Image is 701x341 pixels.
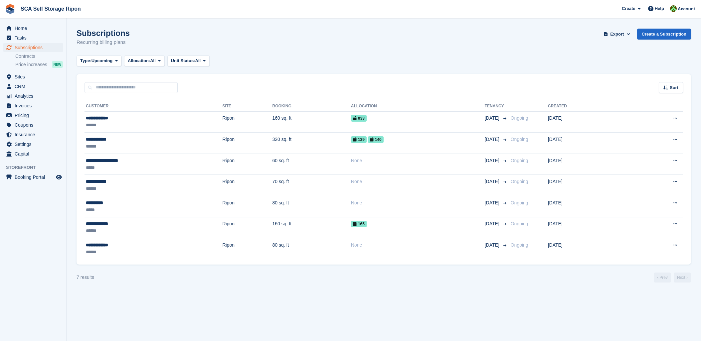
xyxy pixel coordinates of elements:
[3,140,63,149] a: menu
[511,179,528,184] span: Ongoing
[622,5,635,12] span: Create
[485,178,501,185] span: [DATE]
[670,84,678,91] span: Sort
[18,3,84,14] a: SCA Self Storage Ripon
[511,221,528,226] span: Ongoing
[91,57,113,64] span: Upcoming
[3,72,63,81] a: menu
[674,273,691,283] a: Next
[485,157,501,164] span: [DATE]
[548,101,626,112] th: Created
[15,140,55,149] span: Settings
[52,61,63,68] div: NEW
[670,5,677,12] img: Kelly Neesham
[351,221,367,227] span: 165
[272,111,351,133] td: 160 sq. ft
[654,273,671,283] a: Previous
[3,82,63,91] a: menu
[3,24,63,33] a: menu
[3,43,63,52] a: menu
[548,238,626,259] td: [DATE]
[351,136,367,143] span: 139
[368,136,384,143] span: 140
[485,220,501,227] span: [DATE]
[548,217,626,238] td: [DATE]
[77,29,130,38] h1: Subscriptions
[222,238,272,259] td: Ripon
[485,115,501,122] span: [DATE]
[351,242,485,249] div: None
[150,57,156,64] span: All
[222,101,272,112] th: Site
[511,115,528,121] span: Ongoing
[272,217,351,238] td: 160 sq. ft
[511,242,528,248] span: Ongoing
[3,120,63,130] a: menu
[128,57,150,64] span: Allocation:
[351,115,367,122] span: 033
[548,154,626,175] td: [DATE]
[15,111,55,120] span: Pricing
[610,31,624,38] span: Export
[55,173,63,181] a: Preview store
[15,82,55,91] span: CRM
[3,130,63,139] a: menu
[3,91,63,101] a: menu
[195,57,201,64] span: All
[548,175,626,196] td: [DATE]
[15,149,55,159] span: Capital
[485,199,501,206] span: [DATE]
[652,273,692,283] nav: Page
[77,56,121,66] button: Type: Upcoming
[603,29,632,40] button: Export
[77,39,130,46] p: Recurring billing plans
[15,43,55,52] span: Subscriptions
[511,137,528,142] span: Ongoing
[511,158,528,163] span: Ongoing
[351,199,485,206] div: None
[15,24,55,33] span: Home
[15,130,55,139] span: Insurance
[15,91,55,101] span: Analytics
[485,101,508,112] th: Tenancy
[222,111,272,133] td: Ripon
[637,29,691,40] a: Create a Subscription
[485,136,501,143] span: [DATE]
[222,154,272,175] td: Ripon
[3,149,63,159] a: menu
[5,4,15,14] img: stora-icon-8386f47178a22dfd0bd8f6a31ec36ba5ce8667c1dd55bd0f319d3a0aa187defe.svg
[548,111,626,133] td: [DATE]
[272,133,351,154] td: 320 sq. ft
[3,172,63,182] a: menu
[6,164,66,171] span: Storefront
[171,57,195,64] span: Unit Status:
[167,56,210,66] button: Unit Status: All
[85,101,222,112] th: Customer
[15,53,63,59] a: Contracts
[351,157,485,164] div: None
[222,175,272,196] td: Ripon
[222,133,272,154] td: Ripon
[511,200,528,205] span: Ongoing
[3,111,63,120] a: menu
[351,178,485,185] div: None
[15,101,55,110] span: Invoices
[3,101,63,110] a: menu
[3,33,63,43] a: menu
[272,238,351,259] td: 80 sq. ft
[15,33,55,43] span: Tasks
[15,61,63,68] a: Price increases NEW
[272,196,351,217] td: 80 sq. ft
[485,242,501,249] span: [DATE]
[124,56,165,66] button: Allocation: All
[272,175,351,196] td: 70 sq. ft
[548,133,626,154] td: [DATE]
[272,101,351,112] th: Booking
[351,101,485,112] th: Allocation
[222,196,272,217] td: Ripon
[272,154,351,175] td: 60 sq. ft
[655,5,664,12] span: Help
[15,120,55,130] span: Coupons
[77,274,94,281] div: 7 results
[548,196,626,217] td: [DATE]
